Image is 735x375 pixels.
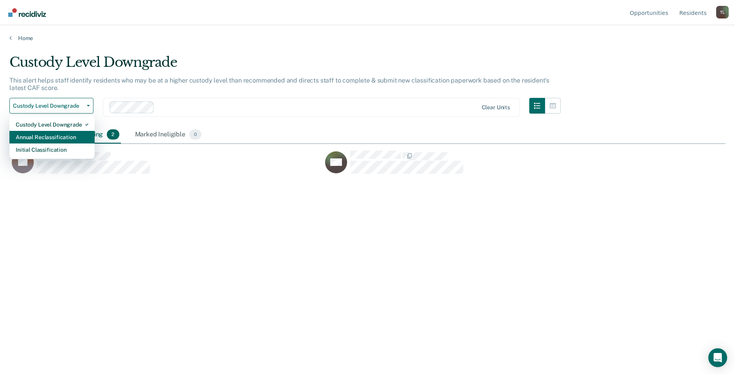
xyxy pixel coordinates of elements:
div: Clear units [482,104,510,111]
div: Open Intercom Messenger [708,348,727,367]
div: Marked Ineligible0 [133,126,203,143]
button: Custody Level Downgrade [9,98,93,114]
div: Annual Reclassification [16,131,88,143]
div: T L [716,6,729,18]
span: 0 [189,129,201,140]
a: Home [9,35,726,42]
div: Initial Classification [16,143,88,156]
div: CaseloadOpportunityCell-00467536 [323,150,636,182]
img: Recidiviz [8,8,46,17]
div: CaseloadOpportunityCell-00621008 [9,150,323,182]
p: This alert helps staff identify residents who may be at a higher custody level than recommended a... [9,77,549,92]
div: Custody Level Downgrade [16,118,88,131]
span: Custody Level Downgrade [13,103,84,109]
div: Dropdown Menu [9,115,95,159]
button: Profile dropdown button [716,6,729,18]
div: Custody Level Downgrade [9,54,561,77]
span: 2 [107,129,119,140]
div: Pending2 [78,126,121,143]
